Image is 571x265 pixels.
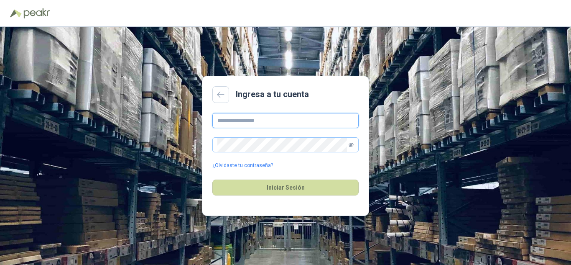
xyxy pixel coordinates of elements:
h2: Ingresa a tu cuenta [236,88,309,101]
a: ¿Olvidaste tu contraseña? [212,162,273,170]
img: Peakr [23,8,50,18]
button: Iniciar Sesión [212,180,359,196]
span: eye-invisible [349,142,354,147]
img: Logo [10,9,22,18]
